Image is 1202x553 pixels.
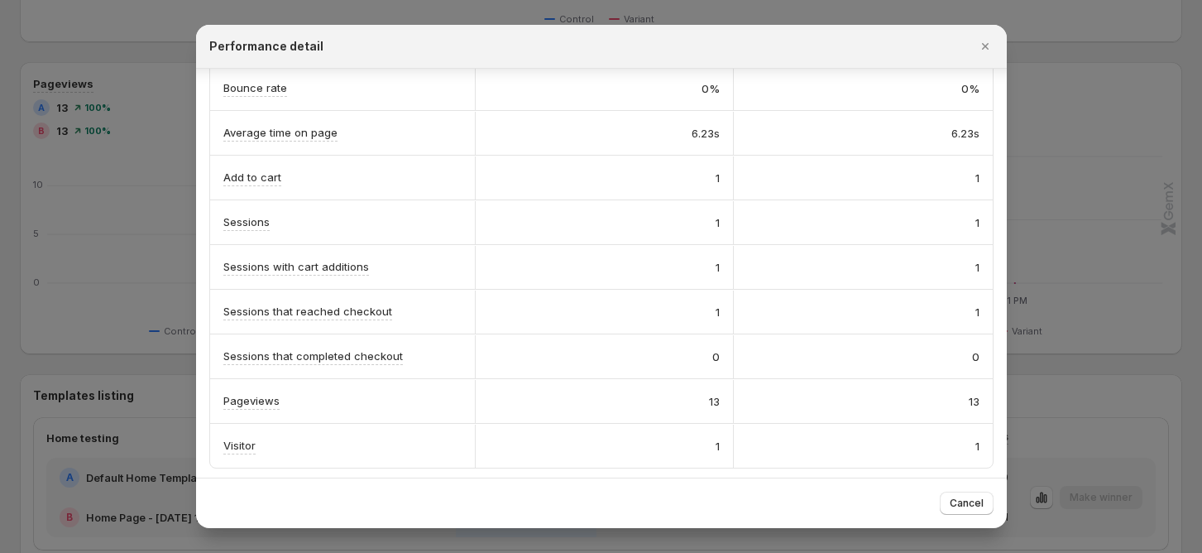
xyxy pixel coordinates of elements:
span: 1 [975,304,979,320]
p: Pageviews [223,392,280,409]
span: 0 [972,349,979,365]
span: 1 [716,170,720,186]
span: 0% [702,80,720,97]
span: 1 [975,170,979,186]
span: 6.23s [692,125,720,142]
p: Add to cart [223,169,281,185]
p: Average time on page [223,124,338,141]
button: Cancel [940,492,994,515]
p: Visitor [223,437,256,454]
span: 0 [712,349,720,365]
span: 1 [716,214,720,231]
span: 13 [709,393,720,410]
span: 1 [716,438,720,454]
span: 0% [961,80,979,97]
span: 6.23s [951,125,979,142]
span: 1 [975,259,979,276]
p: Sessions that completed checkout [223,348,403,364]
p: Sessions [223,214,270,230]
span: 1 [975,438,979,454]
button: Close [974,35,997,58]
p: Sessions that reached checkout [223,303,392,320]
span: 13 [969,393,979,410]
h2: Performance detail [209,38,323,55]
span: 1 [716,304,720,320]
span: 1 [975,214,979,231]
p: Sessions with cart additions [223,258,369,275]
span: 1 [716,259,720,276]
span: Cancel [950,497,984,510]
p: Bounce rate [223,79,287,96]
